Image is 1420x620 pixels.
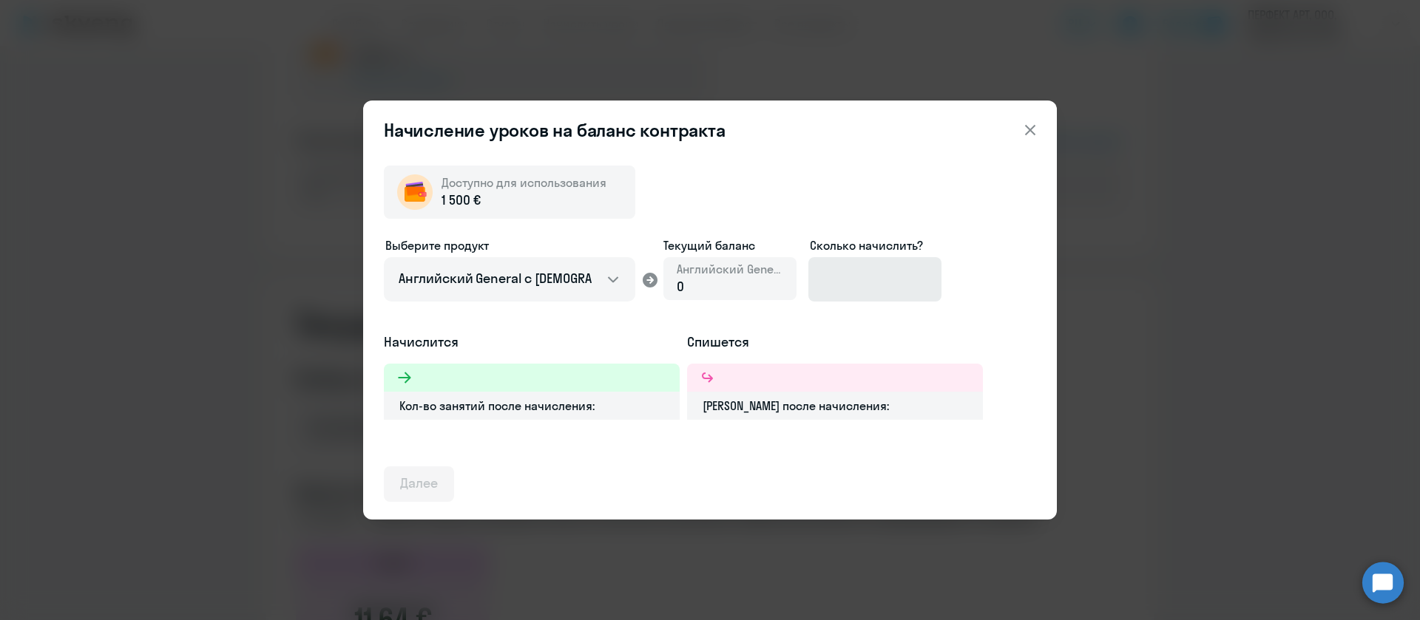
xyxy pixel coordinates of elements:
div: [PERSON_NAME] после начисления: [687,392,983,420]
span: Выберите продукт [385,238,489,253]
div: Далее [400,474,438,493]
span: Сколько начислить? [810,238,923,253]
div: Кол-во занятий после начисления: [384,392,680,420]
span: Английский General [677,261,783,277]
span: Текущий баланс [663,236,797,254]
h5: Спишется [687,333,983,352]
h5: Начислится [384,333,680,352]
span: 0 [677,278,684,295]
button: Далее [384,466,454,502]
span: 1 500 € [442,191,481,210]
header: Начисление уроков на баланс контракта [363,118,1057,142]
span: Доступно для использования [442,175,606,190]
img: wallet-circle.png [397,174,433,210]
